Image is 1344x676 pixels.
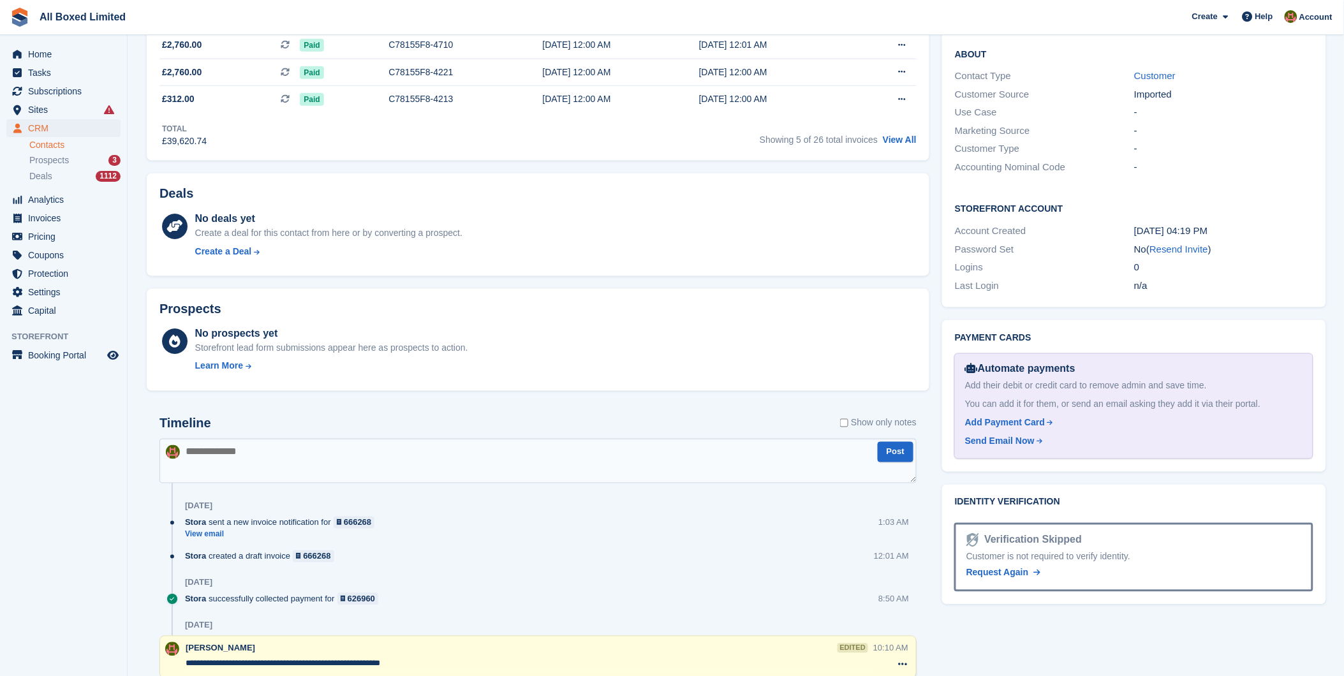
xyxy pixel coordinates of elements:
[34,6,131,27] a: All Boxed Limited
[878,517,909,529] div: 1:03 AM
[162,38,202,52] span: £2,760.00
[543,66,699,79] div: [DATE] 12:00 AM
[6,119,121,137] a: menu
[955,497,1313,508] h2: Identity verification
[873,642,908,654] div: 10:10 AM
[966,533,979,547] img: Identity Verification Ready
[195,341,468,355] div: Storefront lead form submissions appear here as prospects to action.
[195,245,252,258] div: Create a Deal
[162,135,207,148] div: £39,620.74
[1134,70,1176,81] a: Customer
[6,283,121,301] a: menu
[966,550,1301,564] div: Customer is not required to verify identity.
[195,245,462,258] a: Create a Deal
[1134,224,1313,239] div: [DATE] 04:19 PM
[955,105,1134,120] div: Use Case
[28,209,105,227] span: Invoices
[10,8,29,27] img: stora-icon-8386f47178a22dfd0bd8f6a31ec36ba5ce8667c1dd55bd0f319d3a0aa187defe.svg
[11,330,127,343] span: Storefront
[6,45,121,63] a: menu
[966,568,1029,578] span: Request Again
[6,82,121,100] a: menu
[6,346,121,364] a: menu
[108,155,121,166] div: 3
[162,66,202,79] span: £2,760.00
[1146,244,1211,254] span: ( )
[28,191,105,209] span: Analytics
[6,209,121,227] a: menu
[6,64,121,82] a: menu
[104,105,114,115] i: Smart entry sync failures have occurred
[185,621,212,631] div: [DATE]
[28,228,105,246] span: Pricing
[195,211,462,226] div: No deals yet
[185,550,341,562] div: created a draft invoice
[6,191,121,209] a: menu
[699,92,855,106] div: [DATE] 12:00 AM
[965,416,1045,430] div: Add Payment Card
[165,642,179,656] img: Sharon Hawkins
[348,593,375,605] div: 626960
[185,593,206,605] span: Stora
[28,82,105,100] span: Subscriptions
[955,202,1313,214] h2: Storefront Account
[966,566,1040,580] a: Request Again
[955,333,1313,343] h2: Payment cards
[185,517,381,529] div: sent a new invoice notification for
[185,501,212,511] div: [DATE]
[159,416,211,431] h2: Timeline
[300,39,323,52] span: Paid
[1255,10,1273,23] span: Help
[965,435,1035,448] div: Send Email Now
[195,326,468,341] div: No prospects yet
[955,160,1134,175] div: Accounting Nominal Code
[303,550,330,562] div: 666268
[195,360,243,373] div: Learn More
[840,416,917,430] label: Show only notes
[955,142,1134,156] div: Customer Type
[955,124,1134,138] div: Marketing Source
[185,529,381,540] a: View email
[334,517,375,529] a: 666268
[965,416,1297,430] a: Add Payment Card
[955,69,1134,84] div: Contact Type
[1134,260,1313,275] div: 0
[543,92,699,106] div: [DATE] 12:00 AM
[838,643,868,653] div: edited
[955,279,1134,293] div: Last Login
[300,66,323,79] span: Paid
[29,139,121,151] a: Contacts
[28,283,105,301] span: Settings
[337,593,379,605] a: 626960
[955,242,1134,257] div: Password Set
[1149,244,1208,254] a: Resend Invite
[28,246,105,264] span: Coupons
[195,226,462,240] div: Create a deal for this contact from here or by converting a prospect.
[166,445,180,459] img: Sharon Hawkins
[878,593,909,605] div: 8:50 AM
[1299,11,1333,24] span: Account
[29,154,121,167] a: Prospects 3
[965,379,1303,393] div: Add their debit or credit card to remove admin and save time.
[6,228,121,246] a: menu
[1192,10,1218,23] span: Create
[185,578,212,588] div: [DATE]
[388,66,542,79] div: C78155F8-4221
[28,45,105,63] span: Home
[1285,10,1297,23] img: Sharon Hawkins
[159,302,221,316] h2: Prospects
[1134,242,1313,257] div: No
[6,302,121,320] a: menu
[1134,279,1313,293] div: n/a
[29,154,69,166] span: Prospects
[186,643,255,653] span: [PERSON_NAME]
[955,260,1134,275] div: Logins
[28,265,105,283] span: Protection
[6,101,121,119] a: menu
[955,87,1134,102] div: Customer Source
[293,550,334,562] a: 666268
[1134,105,1313,120] div: -
[6,246,121,264] a: menu
[1134,160,1313,175] div: -
[344,517,371,529] div: 666268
